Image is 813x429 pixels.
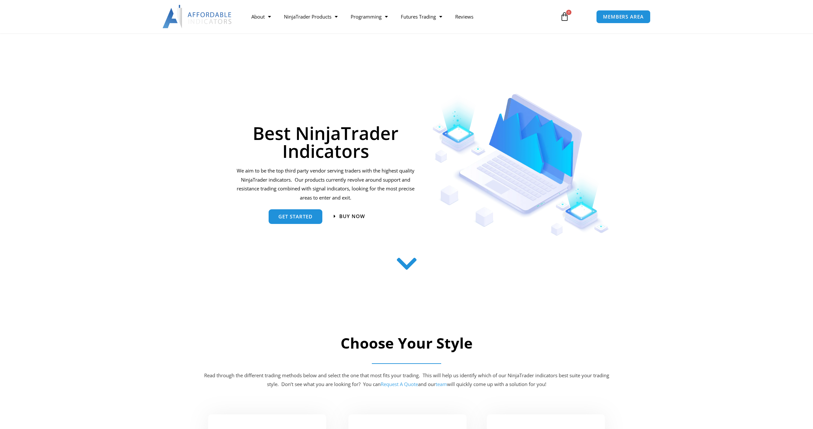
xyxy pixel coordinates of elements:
[269,209,322,224] a: get started
[245,9,552,24] nav: Menu
[432,94,609,236] img: Indicators 1 | Affordable Indicators – NinjaTrader
[550,7,579,26] a: 0
[277,9,344,24] a: NinjaTrader Products
[394,9,449,24] a: Futures Trading
[603,14,644,19] span: MEMBERS AREA
[344,9,394,24] a: Programming
[449,9,480,24] a: Reviews
[596,10,651,23] a: MEMBERS AREA
[236,166,416,202] p: We aim to be the top third party vendor serving traders with the highest quality NinjaTrader indi...
[278,214,313,219] span: get started
[245,9,277,24] a: About
[236,124,416,160] h1: Best NinjaTrader Indicators
[162,5,232,28] img: LogoAI | Affordable Indicators – NinjaTrader
[203,334,610,353] h2: Choose Your Style
[436,381,447,387] a: team
[339,214,365,219] span: Buy now
[203,371,610,389] p: Read through the different trading methods below and select the one that most fits your trading. ...
[381,381,418,387] a: Request A Quote
[334,214,365,219] a: Buy now
[566,10,571,15] span: 0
